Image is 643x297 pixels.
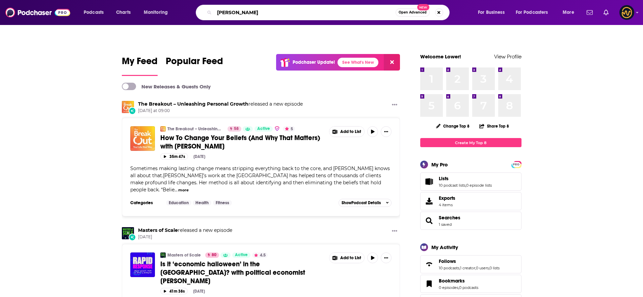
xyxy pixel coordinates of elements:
[138,234,232,240] span: [DATE]
[138,227,178,233] a: Masters of Scale
[214,7,396,18] input: Search podcasts, credits, & more...
[475,266,476,270] span: ,
[84,8,104,17] span: Podcasts
[420,255,521,273] span: Follows
[389,227,400,236] button: Show More Button
[167,126,223,132] a: The Breakout – Unleashing Personal Growth
[417,4,429,10] span: New
[166,200,191,206] a: Education
[466,183,492,188] a: 0 episode lists
[439,258,500,264] a: Follows
[339,199,392,207] button: ShowPodcast Details
[473,7,513,18] button: open menu
[138,108,303,114] span: [DATE] at 09:00
[439,278,465,284] span: Bookmarks
[340,129,361,134] span: Add to List
[439,222,452,227] a: 1 saved
[254,126,273,132] a: Active
[130,165,390,193] span: Sometimes making lasting change means stripping everything back to the core, and [PERSON_NAME] kn...
[439,175,449,182] span: Lists
[160,260,324,285] a: Is it ‘economic halloween’ in the [GEOGRAPHIC_DATA]? with political economist [PERSON_NAME]
[130,126,155,151] img: How To Change Your Beliefs (And Why That Matters) with Shelly Lefkoe
[202,5,456,20] div: Search podcasts, credits, & more...
[431,161,448,168] div: My Pro
[129,107,136,114] div: New Episode
[252,252,268,258] button: 4.5
[178,187,189,193] button: more
[122,83,211,90] a: New Releases & Guests Only
[129,234,136,241] div: New Episode
[213,200,232,206] a: Fitness
[423,177,436,186] a: Lists
[274,126,280,131] img: verified Badge
[329,127,365,137] button: Show More Button
[439,195,455,201] span: Exports
[139,7,177,18] button: open menu
[340,255,361,261] span: Add to List
[478,8,505,17] span: For Business
[459,285,478,290] a: 0 podcasts
[558,7,583,18] button: open menu
[439,175,492,182] a: Lists
[420,212,521,230] span: Searches
[160,153,188,160] button: 35m 47s
[175,187,178,193] span: ...
[193,154,205,159] div: [DATE]
[122,101,134,113] img: The Breakout – Unleashing Personal Growth
[160,260,305,285] span: Is it ‘economic halloween’ in the [GEOGRAPHIC_DATA]? with political economist [PERSON_NAME]
[420,53,461,60] a: Welcome Lower!
[439,266,459,270] a: 10 podcasts
[563,8,574,17] span: More
[112,7,135,18] a: Charts
[212,252,216,259] span: 80
[439,202,455,207] span: 4 items
[439,215,460,221] a: Searches
[516,8,548,17] span: For Podcasters
[160,126,166,132] a: The Breakout – Unleashing Personal Growth
[423,196,436,206] span: Exports
[420,138,521,147] a: Create My Top 8
[79,7,112,18] button: open menu
[257,126,270,132] span: Active
[144,8,168,17] span: Monitoring
[439,278,478,284] a: Bookmarks
[235,252,248,259] span: Active
[166,55,223,71] span: Popular Feed
[420,192,521,210] a: Exports
[205,252,219,258] a: 80
[167,252,201,258] a: Masters of Scale
[479,119,509,133] button: Share Top 8
[511,7,558,18] button: open menu
[489,266,500,270] a: 0 lists
[122,55,158,71] span: My Feed
[342,200,381,205] span: Show Podcast Details
[465,183,466,188] span: ,
[619,5,634,20] span: Logged in as LowerStreet
[166,55,223,76] a: Popular Feed
[396,8,430,17] button: Open AdvancedNew
[138,101,248,107] a: The Breakout – Unleashing Personal Growth
[460,266,475,270] a: 1 creator
[432,122,474,130] button: Change Top 8
[293,59,335,65] p: Podchaser Update!
[431,244,458,250] div: My Activity
[193,289,205,294] div: [DATE]
[423,216,436,225] a: Searches
[601,7,611,18] a: Show notifications dropdown
[122,227,134,239] img: Masters of Scale
[232,252,250,258] a: Active
[329,253,365,263] button: Show More Button
[138,101,303,107] h3: released a new episode
[160,288,188,294] button: 41m 38s
[389,101,400,109] button: Show More Button
[476,266,489,270] a: 0 users
[234,126,239,132] span: 58
[5,6,70,19] a: Podchaser - Follow, Share and Rate Podcasts
[459,266,460,270] span: ,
